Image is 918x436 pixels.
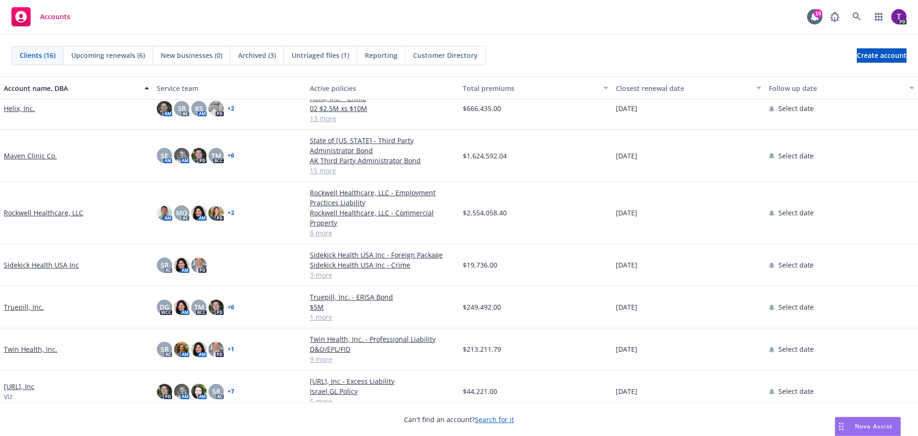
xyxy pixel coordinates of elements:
[413,50,478,60] span: Customer Directory
[310,135,455,156] a: State of [US_STATE] - Third Party Administrator Bond
[459,77,612,100] button: Total premiums
[161,151,168,161] span: SE
[778,151,814,161] span: Select date
[778,260,814,270] span: Select date
[616,302,637,312] span: [DATE]
[191,205,207,221] img: photo
[157,83,302,93] div: Service team
[178,103,186,113] span: SR
[174,300,189,315] img: photo
[616,83,751,93] div: Closest renewal date
[228,389,234,394] a: + 7
[208,300,224,315] img: photo
[857,46,907,65] span: Create account
[174,148,189,163] img: photo
[616,386,637,396] span: [DATE]
[191,257,207,273] img: photo
[310,396,455,406] a: 5 more
[4,208,83,218] a: Rockwell Healthcare, LLC
[463,260,497,270] span: $19,736.00
[228,347,234,352] a: + 1
[310,103,455,113] a: 02 $2.5M xs $10M
[847,7,866,26] a: Search
[778,386,814,396] span: Select date
[310,156,455,166] a: AK Third Party Administrator Bond
[176,208,187,218] span: MQ
[191,342,207,357] img: photo
[869,7,888,26] a: Switch app
[616,151,637,161] span: [DATE]
[212,386,220,396] span: SR
[195,103,203,113] span: KS
[825,7,844,26] a: Report a Bug
[310,302,455,312] a: $5M
[161,50,222,60] span: New businesses (0)
[310,376,455,386] a: [URL], Inc - Excess Liability
[814,9,822,18] div: 19
[835,417,901,436] button: Nova Assist
[616,103,637,113] span: [DATE]
[310,208,455,228] a: Rockwell Healthcare, LLC - Commercial Property
[463,151,507,161] span: $1,624,592.04
[194,302,204,312] span: TM
[4,260,79,270] a: Sidekick Health USA Inc
[310,166,455,176] a: 15 more
[310,270,455,280] a: 3 more
[174,384,189,399] img: photo
[310,188,455,208] a: Rockwell Healthcare, LLC - Employment Practices Liability
[857,48,907,63] a: Create account
[8,3,74,30] a: Accounts
[463,83,598,93] div: Total premiums
[310,228,455,238] a: 6 more
[40,13,70,21] span: Accounts
[191,384,207,399] img: photo
[778,103,814,113] span: Select date
[310,83,455,93] div: Active policies
[616,260,637,270] span: [DATE]
[616,344,637,354] span: [DATE]
[310,113,455,123] a: 13 more
[365,50,397,60] span: Reporting
[191,148,207,163] img: photo
[292,50,349,60] span: Untriaged files (1)
[238,50,276,60] span: Archived (3)
[157,384,172,399] img: photo
[157,101,172,116] img: photo
[310,250,455,260] a: Sidekick Health USA Inc - Foreign Package
[161,260,169,270] span: SR
[769,83,904,93] div: Follow up date
[765,77,918,100] button: Follow up date
[778,344,814,354] span: Select date
[310,260,455,270] a: Sidekick Health USA Inc - Crime
[157,205,172,221] img: photo
[778,302,814,312] span: Select date
[778,208,814,218] span: Select date
[463,302,501,312] span: $249,492.00
[463,386,497,396] span: $44,221.00
[891,9,907,24] img: photo
[4,151,57,161] a: Maven Clinic Co.
[208,101,224,116] img: photo
[4,391,13,402] span: Viz
[174,257,189,273] img: photo
[208,342,224,357] img: photo
[835,417,847,436] div: Drag to move
[208,205,224,221] img: photo
[161,344,169,354] span: SR
[855,422,893,430] span: Nova Assist
[310,354,455,364] a: 9 more
[310,312,455,322] a: 1 more
[71,50,145,60] span: Upcoming renewals (6)
[211,151,221,161] span: TM
[160,302,169,312] span: DG
[616,208,637,218] span: [DATE]
[463,103,501,113] span: $666,435.00
[310,386,455,396] a: Israel GL Policy
[310,334,455,344] a: Twin Health, Inc. - Professional Liability
[174,342,189,357] img: photo
[228,153,234,158] a: + 6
